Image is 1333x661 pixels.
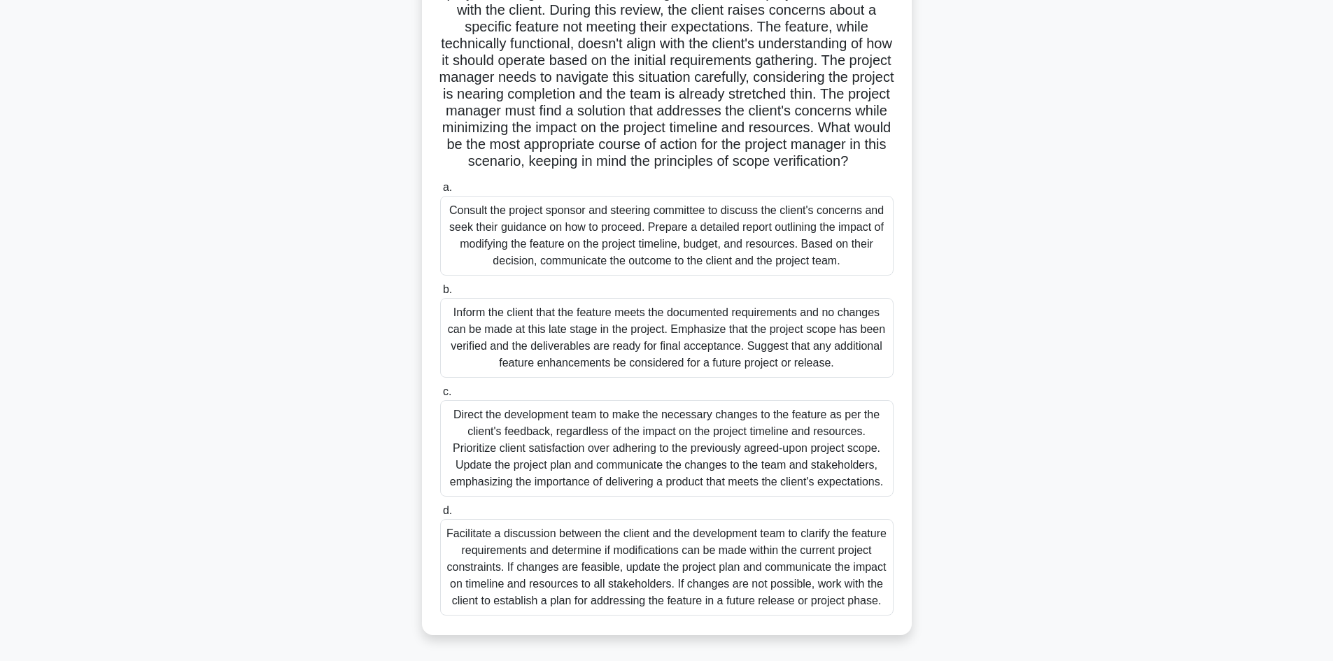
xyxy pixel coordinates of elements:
[440,298,894,378] div: Inform the client that the feature meets the documented requirements and no changes can be made a...
[440,196,894,276] div: Consult the project sponsor and steering committee to discuss the client's concerns and seek thei...
[443,385,451,397] span: c.
[443,181,452,193] span: a.
[440,519,894,616] div: Facilitate a discussion between the client and the development team to clarify the feature requir...
[443,504,452,516] span: d.
[440,400,894,497] div: Direct the development team to make the necessary changes to the feature as per the client's feed...
[443,283,452,295] span: b.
